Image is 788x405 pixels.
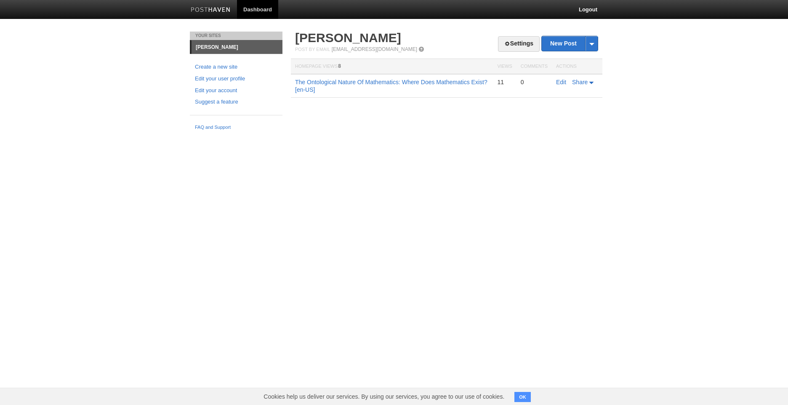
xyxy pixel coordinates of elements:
a: Edit your account [195,86,277,95]
th: Comments [516,59,552,75]
div: 11 [497,78,512,86]
span: 8 [338,63,341,69]
a: The Ontological Nature Of Mathematics: Where Does Mathematics Exist? [en-US] [295,79,487,93]
span: Cookies help us deliver our services. By using our services, you agree to our use of cookies. [255,388,513,405]
img: Posthaven-bar [191,7,231,13]
th: Actions [552,59,602,75]
span: Post by Email [295,47,330,52]
a: New Post [542,36,598,51]
a: [EMAIL_ADDRESS][DOMAIN_NAME] [332,46,417,52]
a: Edit [556,79,566,85]
th: Homepage Views [291,59,493,75]
a: Settings [498,36,540,52]
button: OK [514,392,531,402]
a: FAQ and Support [195,124,277,131]
div: 0 [521,78,548,86]
a: Edit your user profile [195,75,277,83]
a: Create a new site [195,63,277,72]
li: Your Sites [190,32,282,40]
a: Suggest a feature [195,98,277,107]
a: [PERSON_NAME] [192,40,282,54]
th: Views [493,59,516,75]
span: Share [572,79,588,85]
a: [PERSON_NAME] [295,31,401,45]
